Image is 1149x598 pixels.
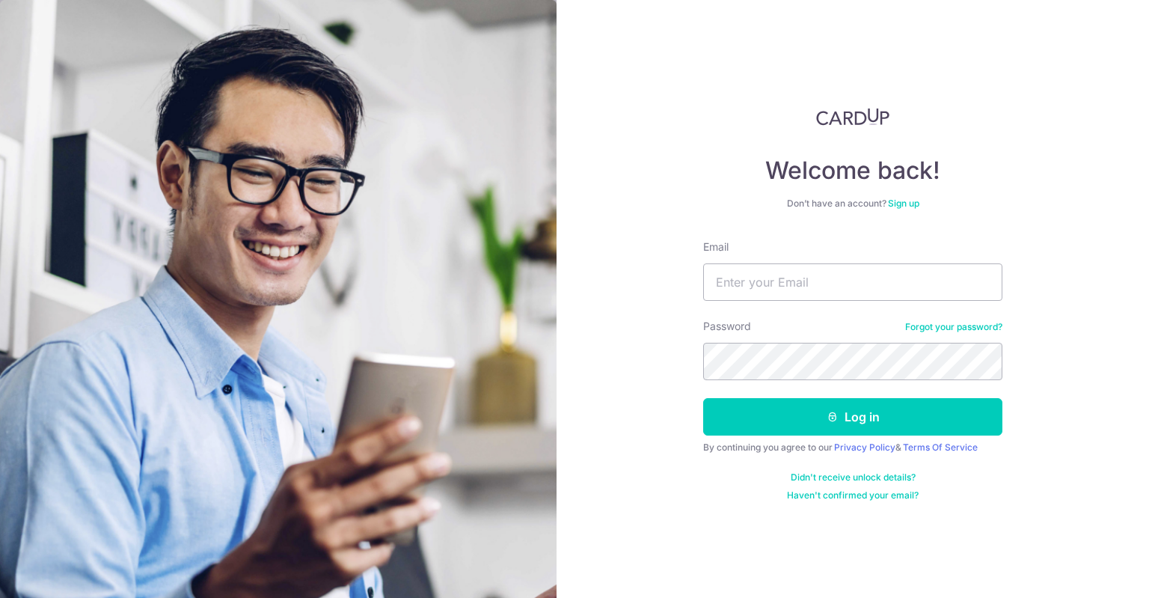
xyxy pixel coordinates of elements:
[703,398,1002,436] button: Log in
[703,442,1002,454] div: By continuing you agree to our &
[816,108,889,126] img: CardUp Logo
[703,319,751,334] label: Password
[703,263,1002,301] input: Enter your Email
[791,472,916,483] a: Didn't receive unlock details?
[905,321,1002,333] a: Forgot your password?
[888,198,919,209] a: Sign up
[703,156,1002,186] h4: Welcome back!
[703,198,1002,210] div: Don’t have an account?
[903,442,978,453] a: Terms Of Service
[834,442,895,453] a: Privacy Policy
[787,489,919,501] a: Haven't confirmed your email?
[703,239,729,254] label: Email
